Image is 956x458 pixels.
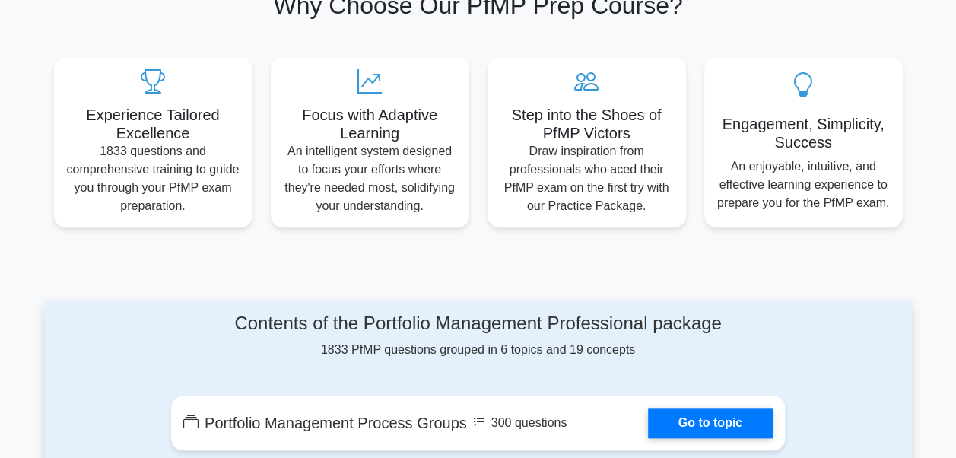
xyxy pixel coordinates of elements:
a: Go to topic [648,408,773,438]
p: Draw inspiration from professionals who aced their PfMP exam on the first try with our Practice P... [500,142,674,215]
h5: Step into the Shoes of PfMP Victors [500,106,674,142]
p: An intelligent system designed to focus your efforts where they're needed most, solidifying your ... [283,142,457,215]
p: An enjoyable, intuitive, and effective learning experience to prepare you for the PfMP exam. [716,157,891,212]
h5: Focus with Adaptive Learning [283,106,457,142]
h5: Experience Tailored Excellence [66,106,240,142]
p: 1833 questions and comprehensive training to guide you through your PfMP exam preparation. [66,142,240,215]
h4: Contents of the Portfolio Management Professional package [171,313,785,335]
h5: Engagement, Simplicity, Success [716,115,891,151]
div: 1833 PfMP questions grouped in 6 topics and 19 concepts [171,313,785,359]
